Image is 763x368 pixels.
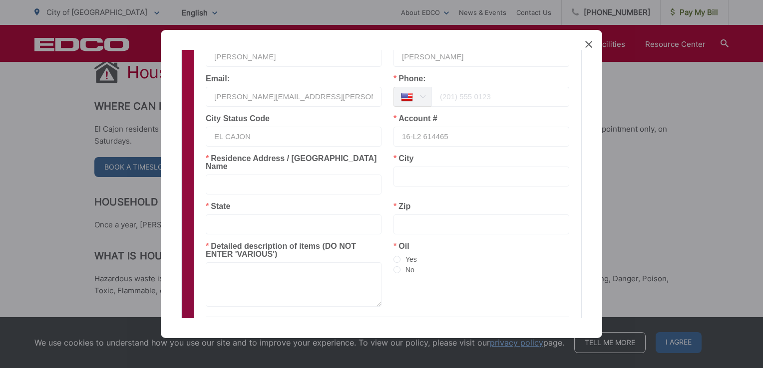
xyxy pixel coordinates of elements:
label: Detailed description of items (DO NOT ENTER 'VARIOUS') [206,242,381,258]
label: State [206,202,230,210]
label: Residence Address / [GEOGRAPHIC_DATA] Name [206,155,381,171]
label: Phone: [393,75,425,83]
input: (201) 555 0123 [431,87,569,107]
label: Zip [393,202,410,210]
label: Oil [393,242,409,250]
input: example@mail.com [206,87,381,107]
span: Yes [400,255,417,263]
label: Email: [206,75,230,83]
label: City Status Code [206,115,270,123]
label: City [393,155,413,163]
span: No [400,266,414,274]
label: Account # [393,115,437,123]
